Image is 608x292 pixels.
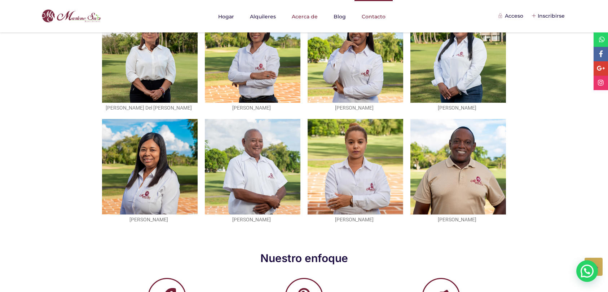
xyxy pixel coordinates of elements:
[362,13,385,20] font: Contacto
[505,13,523,19] font: Acceso
[129,217,168,222] font: [PERSON_NAME]
[260,252,348,265] font: Nuestro enfoque
[334,13,346,20] font: Blog
[106,105,192,111] font: [PERSON_NAME] Del [PERSON_NAME]
[438,217,476,222] font: [PERSON_NAME]
[538,13,565,19] font: Inscribirse
[232,217,271,222] font: [PERSON_NAME]
[31,8,103,25] img: logo
[250,13,276,20] font: Alquileres
[335,105,374,111] font: [PERSON_NAME]
[335,217,374,222] font: [PERSON_NAME]
[232,105,271,111] font: [PERSON_NAME]
[438,105,476,111] font: [PERSON_NAME]
[292,13,318,20] font: Acerca de
[218,13,234,20] font: Hogar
